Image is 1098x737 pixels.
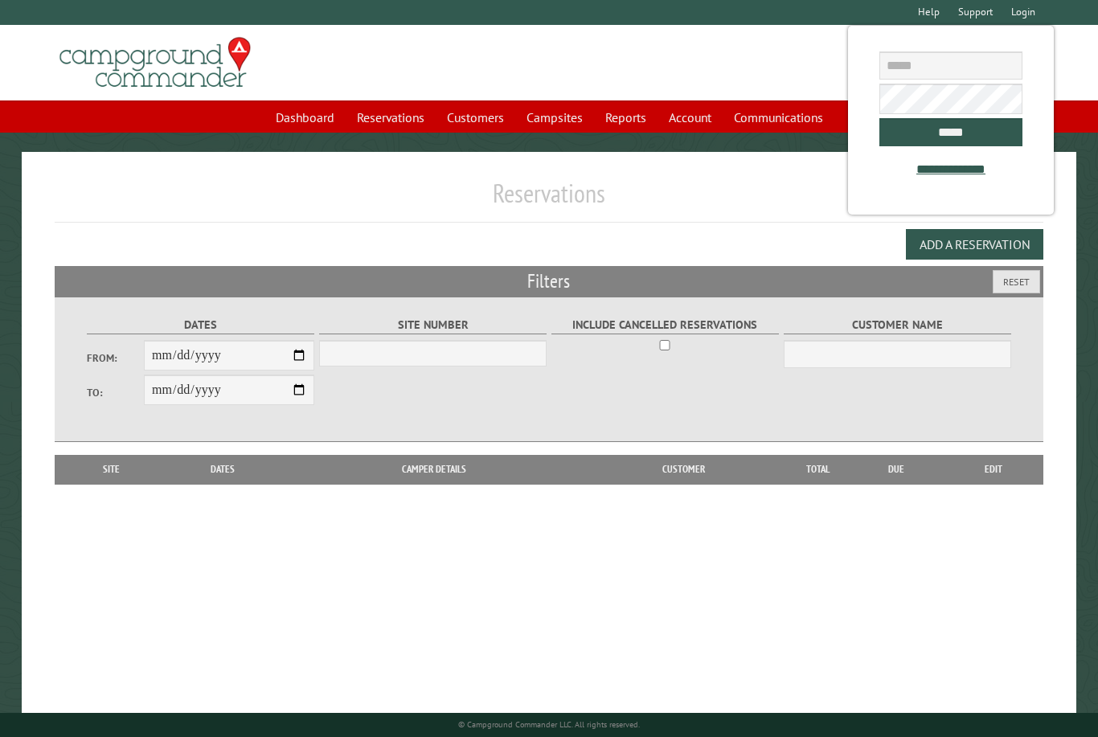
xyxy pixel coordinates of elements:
[551,316,779,334] label: Include Cancelled Reservations
[55,266,1043,297] h2: Filters
[347,102,434,133] a: Reservations
[581,455,785,484] th: Customer
[517,102,592,133] a: Campsites
[55,31,256,94] img: Campground Commander
[659,102,721,133] a: Account
[786,455,850,484] th: Total
[943,455,1043,484] th: Edit
[55,178,1043,222] h1: Reservations
[437,102,514,133] a: Customers
[458,719,640,730] small: © Campground Commander LLC. All rights reserved.
[159,455,286,484] th: Dates
[87,316,314,334] label: Dates
[319,316,547,334] label: Site Number
[850,455,944,484] th: Due
[266,102,344,133] a: Dashboard
[784,316,1011,334] label: Customer Name
[906,229,1043,260] button: Add a Reservation
[724,102,833,133] a: Communications
[63,455,159,484] th: Site
[87,385,144,400] label: To:
[286,455,581,484] th: Camper Details
[993,270,1040,293] button: Reset
[596,102,656,133] a: Reports
[87,350,144,366] label: From:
